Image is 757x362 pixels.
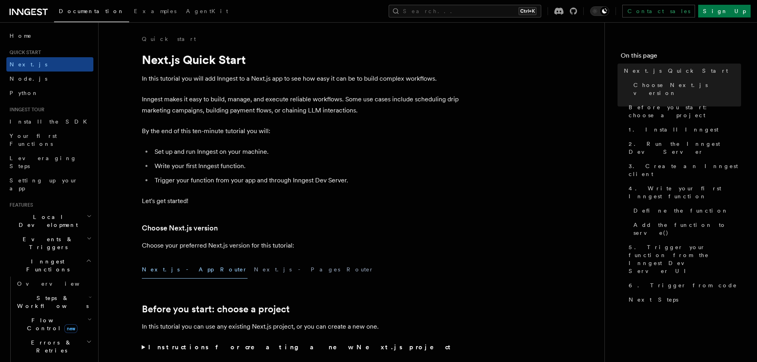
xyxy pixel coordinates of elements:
[630,218,741,240] a: Add the function to serve()
[142,35,196,43] a: Quick start
[142,304,290,315] a: Before you start: choose a project
[142,261,248,279] button: Next.js - App Router
[6,210,93,232] button: Local Development
[625,240,741,278] a: 5. Trigger your function from the Inngest Dev Server UI
[625,122,741,137] a: 1. Install Inngest
[10,155,77,169] span: Leveraging Steps
[590,6,609,16] button: Toggle dark mode
[625,181,741,203] a: 4. Write your first Inngest function
[186,8,228,14] span: AgentKit
[148,343,454,351] strong: Instructions for creating a new Next.js project
[54,2,129,22] a: Documentation
[17,281,99,287] span: Overview
[152,161,460,172] li: Write your first Inngest function.
[14,316,87,332] span: Flow Control
[64,324,77,333] span: new
[142,52,460,67] h1: Next.js Quick Start
[10,61,47,68] span: Next.js
[6,254,93,277] button: Inngest Functions
[6,173,93,196] a: Setting up your app
[625,159,741,181] a: 3. Create an Inngest client
[6,129,93,151] a: Your first Functions
[629,281,737,289] span: 6. Trigger from code
[134,8,176,14] span: Examples
[181,2,233,21] a: AgentKit
[6,29,93,43] a: Home
[6,257,86,273] span: Inngest Functions
[6,213,87,229] span: Local Development
[6,86,93,100] a: Python
[10,133,57,147] span: Your first Functions
[633,81,741,97] span: Choose Next.js version
[6,114,93,129] a: Install the SDK
[142,223,218,234] a: Choose Next.js version
[14,335,93,358] button: Errors & Retries
[6,49,41,56] span: Quick start
[6,72,93,86] a: Node.js
[630,203,741,218] a: Define the function
[152,175,460,186] li: Trigger your function from your app and through Inngest Dev Server.
[10,32,32,40] span: Home
[10,75,47,82] span: Node.js
[142,73,460,84] p: In this tutorial you will add Inngest to a Next.js app to see how easy it can be to build complex...
[622,5,695,17] a: Contact sales
[129,2,181,21] a: Examples
[633,221,741,237] span: Add the function to serve()
[629,296,678,304] span: Next Steps
[6,232,93,254] button: Events & Triggers
[621,51,741,64] h4: On this page
[142,196,460,207] p: Let's get started!
[625,278,741,292] a: 6. Trigger from code
[629,184,741,200] span: 4. Write your first Inngest function
[14,291,93,313] button: Steps & Workflows
[633,207,728,215] span: Define the function
[14,277,93,291] a: Overview
[629,126,718,134] span: 1. Install Inngest
[142,342,460,353] summary: Instructions for creating a new Next.js project
[629,140,741,156] span: 2. Run the Inngest Dev Server
[624,67,728,75] span: Next.js Quick Start
[6,106,45,113] span: Inngest tour
[519,7,536,15] kbd: Ctrl+K
[10,118,92,125] span: Install the SDK
[254,261,374,279] button: Next.js - Pages Router
[142,240,460,251] p: Choose your preferred Next.js version for this tutorial:
[59,8,124,14] span: Documentation
[152,146,460,157] li: Set up and run Inngest on your machine.
[14,339,86,354] span: Errors & Retries
[6,57,93,72] a: Next.js
[14,294,89,310] span: Steps & Workflows
[629,103,741,119] span: Before you start: choose a project
[6,202,33,208] span: Features
[625,100,741,122] a: Before you start: choose a project
[10,177,78,192] span: Setting up your app
[10,90,39,96] span: Python
[629,162,741,178] span: 3. Create an Inngest client
[625,292,741,307] a: Next Steps
[621,64,741,78] a: Next.js Quick Start
[142,126,460,137] p: By the end of this ten-minute tutorial you will:
[6,235,87,251] span: Events & Triggers
[142,321,460,332] p: In this tutorial you can use any existing Next.js project, or you can create a new one.
[6,151,93,173] a: Leveraging Steps
[389,5,541,17] button: Search...Ctrl+K
[625,137,741,159] a: 2. Run the Inngest Dev Server
[698,5,751,17] a: Sign Up
[142,94,460,116] p: Inngest makes it easy to build, manage, and execute reliable workflows. Some use cases include sc...
[629,243,741,275] span: 5. Trigger your function from the Inngest Dev Server UI
[630,78,741,100] a: Choose Next.js version
[14,313,93,335] button: Flow Controlnew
